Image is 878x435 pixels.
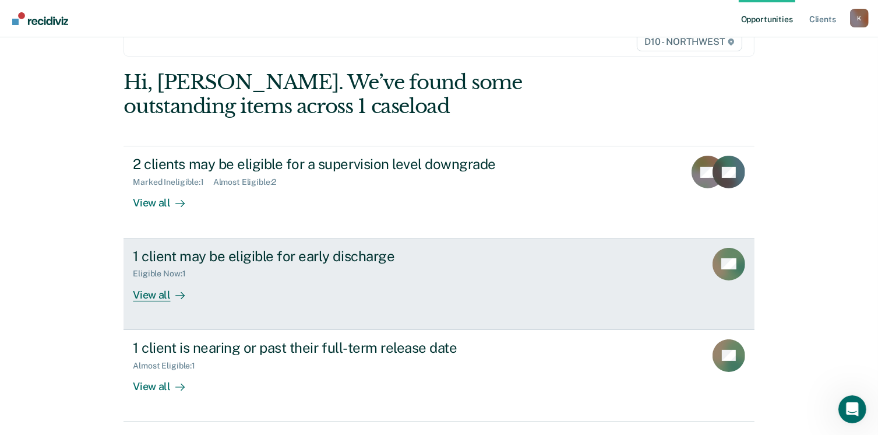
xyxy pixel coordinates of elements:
iframe: Intercom live chat [838,395,866,423]
a: 2 clients may be eligible for a supervision level downgradeMarked Ineligible:1Almost Eligible:2Vi... [124,146,754,238]
div: Hi, [PERSON_NAME]. We’ve found some outstanding items across 1 caseload [124,71,628,118]
div: View all [133,370,198,393]
div: Almost Eligible : 2 [213,177,286,187]
div: 1 client may be eligible for early discharge [133,248,542,265]
div: 1 client is nearing or past their full-term release date [133,339,542,356]
a: 1 client may be eligible for early dischargeEligible Now:1View all [124,238,754,330]
div: View all [133,187,198,210]
div: 2 clients may be eligible for a supervision level downgrade [133,156,542,173]
a: 1 client is nearing or past their full-term release dateAlmost Eligible:1View all [124,330,754,422]
div: Eligible Now : 1 [133,269,195,279]
div: Almost Eligible : 1 [133,361,204,371]
img: Recidiviz [12,12,68,25]
div: K [850,9,869,27]
span: D10 - NORTHWEST [637,33,742,51]
div: View all [133,279,198,301]
button: Profile dropdown button [850,9,869,27]
div: Marked Ineligible : 1 [133,177,213,187]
